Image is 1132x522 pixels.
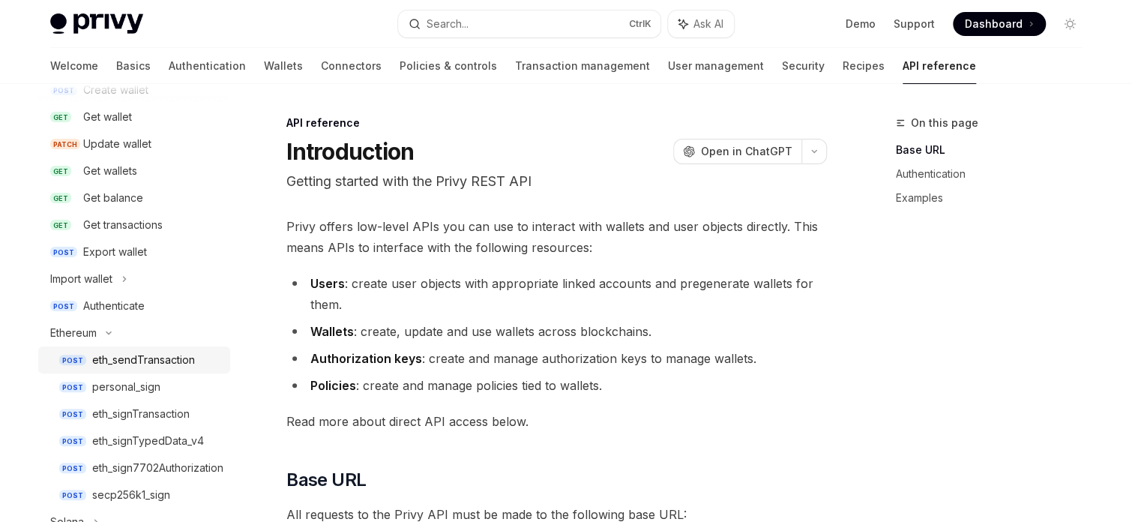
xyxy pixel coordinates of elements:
[50,48,98,84] a: Welcome
[50,193,71,204] span: GET
[83,216,163,234] div: Get transactions
[92,432,204,450] div: eth_signTypedData_v4
[83,108,132,126] div: Get wallet
[38,454,230,481] a: POSTeth_sign7702Authorization
[286,468,366,492] span: Base URL
[427,15,469,33] div: Search...
[116,48,151,84] a: Basics
[286,411,827,432] span: Read more about direct API access below.
[515,48,650,84] a: Transaction management
[38,157,230,184] a: GETGet wallets
[286,375,827,396] li: : create and manage policies tied to wallets.
[38,373,230,400] a: POSTpersonal_sign
[953,12,1046,36] a: Dashboard
[38,130,230,157] a: PATCHUpdate wallet
[38,481,230,508] a: POSTsecp256k1_sign
[38,238,230,265] a: POSTExport wallet
[286,273,827,315] li: : create user objects with appropriate linked accounts and pregenerate wallets for them.
[911,114,978,132] span: On this page
[965,16,1023,31] span: Dashboard
[83,135,151,153] div: Update wallet
[843,48,885,84] a: Recipes
[894,16,935,31] a: Support
[629,18,651,30] span: Ctrl K
[321,48,382,84] a: Connectors
[83,297,145,315] div: Authenticate
[50,220,71,231] span: GET
[310,276,345,291] strong: Users
[264,48,303,84] a: Wallets
[50,324,97,342] div: Ethereum
[668,48,764,84] a: User management
[83,243,147,261] div: Export wallet
[701,144,792,159] span: Open in ChatGPT
[286,216,827,258] span: Privy offers low-level APIs you can use to interact with wallets and user objects directly. This ...
[310,351,422,366] strong: Authorization keys
[286,171,827,192] p: Getting started with the Privy REST API
[83,162,137,180] div: Get wallets
[38,400,230,427] a: POSTeth_signTransaction
[782,48,825,84] a: Security
[38,346,230,373] a: POSTeth_sendTransaction
[59,355,86,366] span: POST
[92,486,170,504] div: secp256k1_sign
[896,138,1094,162] a: Base URL
[286,348,827,369] li: : create and manage authorization keys to manage wallets.
[92,351,195,369] div: eth_sendTransaction
[310,378,356,393] strong: Policies
[286,138,414,165] h1: Introduction
[673,139,801,164] button: Open in ChatGPT
[59,436,86,447] span: POST
[92,405,190,423] div: eth_signTransaction
[286,321,827,342] li: : create, update and use wallets across blockchains.
[59,409,86,420] span: POST
[59,382,86,393] span: POST
[50,301,77,312] span: POST
[59,490,86,501] span: POST
[59,463,86,474] span: POST
[50,247,77,258] span: POST
[50,139,80,150] span: PATCH
[38,184,230,211] a: GETGet balance
[92,378,160,396] div: personal_sign
[398,10,660,37] button: Search...CtrlK
[50,112,71,123] span: GET
[38,211,230,238] a: GETGet transactions
[50,270,112,288] div: Import wallet
[169,48,246,84] a: Authentication
[310,324,354,339] strong: Wallets
[83,189,143,207] div: Get balance
[896,162,1094,186] a: Authentication
[92,459,223,477] div: eth_sign7702Authorization
[896,186,1094,210] a: Examples
[38,427,230,454] a: POSTeth_signTypedData_v4
[668,10,734,37] button: Ask AI
[50,13,143,34] img: light logo
[693,16,723,31] span: Ask AI
[38,292,230,319] a: POSTAuthenticate
[400,48,497,84] a: Policies & controls
[50,166,71,177] span: GET
[38,103,230,130] a: GETGet wallet
[286,115,827,130] div: API reference
[1058,12,1082,36] button: Toggle dark mode
[846,16,876,31] a: Demo
[903,48,976,84] a: API reference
